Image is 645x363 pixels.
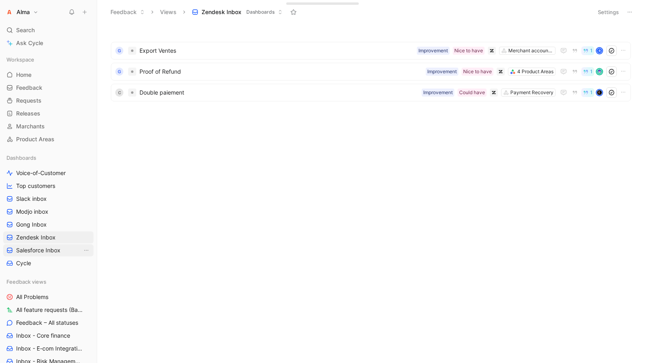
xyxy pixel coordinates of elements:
[17,8,30,16] h1: Alma
[16,97,42,105] span: Requests
[115,68,123,76] div: G
[3,95,94,107] a: Requests
[16,259,31,267] span: Cycle
[3,152,94,164] div: Dashboards
[16,109,40,118] span: Releases
[5,8,13,16] img: Alma
[3,24,94,36] div: Search
[3,219,94,231] a: Gong Inbox
[581,46,594,55] button: 1
[597,48,602,54] div: r
[3,304,94,316] a: All feature requests (Backlog & To do)
[16,84,42,92] span: Feedback
[3,244,94,256] a: Salesforce InboxView actions
[107,6,148,18] button: Feedback
[16,135,54,143] span: Product Areas
[590,90,593,95] span: 1
[510,89,553,97] div: Payment Recovery
[139,46,414,56] span: Export Ventes
[454,47,483,55] div: Nice to have
[6,56,34,64] span: Workspace
[82,246,90,254] button: View actions
[3,37,94,49] a: Ask Cycle
[16,319,78,327] span: Feedback – All statuses
[3,69,94,81] a: Home
[16,293,48,301] span: All Problems
[3,120,94,132] a: Marchants
[16,169,66,177] span: Voice-of-Customer
[581,67,594,76] button: 1
[459,89,485,97] div: Could have
[3,257,94,269] a: Cycle
[16,221,47,229] span: Gong Inbox
[16,344,82,353] span: Inbox - E-com Integration
[594,6,622,18] button: Settings
[202,8,241,16] span: Zendesk Inbox
[508,47,553,55] div: Merchant accounting
[16,71,31,79] span: Home
[188,6,286,18] button: Zendesk InboxDashboards
[16,25,35,35] span: Search
[3,152,94,269] div: DashboardsVoice-of-CustomerTop customersSlack inboxModjo inboxGong InboxZendesk InboxSalesforce I...
[16,246,60,254] span: Salesforce Inbox
[418,47,448,55] div: Improvement
[115,47,123,55] div: G
[139,67,422,76] span: Proof of Refund
[427,68,457,76] div: Improvement
[3,6,40,18] button: AlmaAlma
[3,206,94,218] a: Modjo inbox
[3,180,94,192] a: Top customers
[463,68,492,76] div: Nice to have
[139,88,418,97] span: Double paiement
[3,82,94,94] a: Feedback
[16,182,55,190] span: Top customers
[16,122,45,130] span: Marchants
[16,332,70,340] span: Inbox - Core finance
[3,133,94,145] a: Product Areas
[6,278,46,286] span: Feedback views
[16,195,47,203] span: Slack inbox
[423,89,453,97] div: Improvement
[3,291,94,303] a: All Problems
[111,84,631,101] a: cDouble paiementPayment RecoveryCould haveImprovement1avatar
[3,167,94,179] a: Voice-of-Customer
[115,89,123,97] div: c
[16,208,48,216] span: Modjo inbox
[16,233,56,241] span: Zendesk Inbox
[156,6,180,18] button: Views
[597,69,602,74] img: avatar
[517,68,553,76] div: 4 Product Areas
[3,330,94,342] a: Inbox - Core finance
[597,90,602,95] img: avatar
[246,8,275,16] span: Dashboards
[16,306,85,314] span: All feature requests (Backlog & To do)
[3,276,94,288] div: Feedback views
[16,38,43,48] span: Ask Cycle
[3,317,94,329] a: Feedback – All statuses
[111,63,631,80] a: GProof of Refund4 Product AreasNice to haveImprovement1avatar
[3,54,94,66] div: Workspace
[590,48,593,53] span: 1
[3,193,94,205] a: Slack inbox
[3,231,94,243] a: Zendesk Inbox
[111,42,631,60] a: GExport VentesMerchant accountingNice to haveImprovement1r
[3,342,94,355] a: Inbox - E-com Integration
[581,88,594,97] button: 1
[6,154,36,162] span: Dashboards
[3,107,94,120] a: Releases
[590,69,593,74] span: 1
